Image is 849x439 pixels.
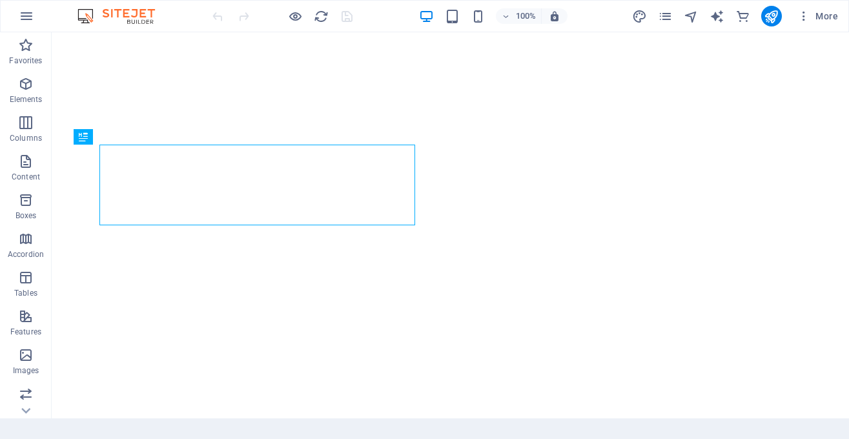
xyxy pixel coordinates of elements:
button: Click here to leave preview mode and continue editing [287,8,303,24]
i: On resize automatically adjust zoom level to fit chosen device. [549,10,560,22]
p: Tables [14,288,37,298]
p: Columns [10,133,42,143]
button: navigator [684,8,699,24]
button: commerce [735,8,751,24]
button: 100% [496,8,542,24]
button: publish [761,6,782,26]
i: Navigator [684,9,699,24]
i: Reload page [314,9,329,24]
i: Commerce [735,9,750,24]
span: More [797,10,838,23]
h6: 100% [515,8,536,24]
button: text_generator [710,8,725,24]
i: Pages (Ctrl+Alt+S) [658,9,673,24]
p: Accordion [8,249,44,260]
p: Images [13,365,39,376]
i: Design (Ctrl+Alt+Y) [632,9,647,24]
button: design [632,8,648,24]
p: Boxes [15,210,37,221]
i: AI Writer [710,9,724,24]
p: Content [12,172,40,182]
p: Favorites [9,56,42,66]
button: reload [313,8,329,24]
button: More [792,6,843,26]
button: pages [658,8,673,24]
p: Features [10,327,41,337]
img: Editor Logo [74,8,171,24]
i: Publish [764,9,779,24]
p: Elements [10,94,43,105]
